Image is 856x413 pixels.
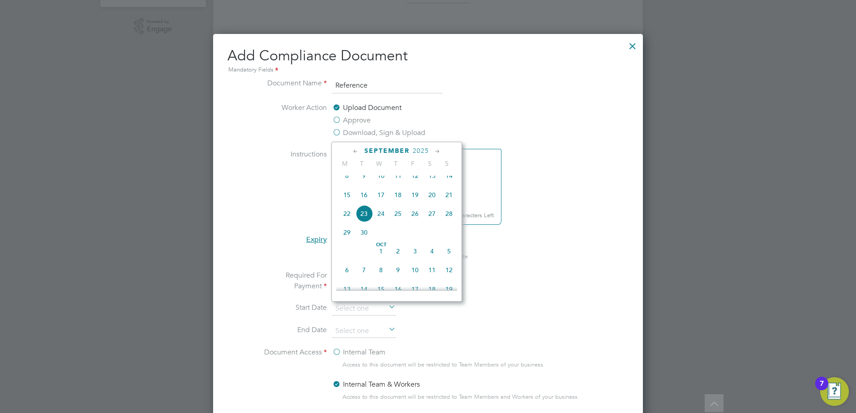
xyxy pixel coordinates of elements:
[441,281,458,298] span: 19
[424,167,441,184] span: 13
[332,102,402,113] label: Upload Document
[407,186,424,203] span: 19
[372,186,389,203] span: 17
[387,160,404,168] span: T
[260,102,327,138] label: Worker Action
[372,261,389,278] span: 8
[389,261,407,278] span: 9
[332,302,396,316] input: Select one
[413,147,429,155] span: 2025
[355,224,372,241] span: 30
[355,186,372,203] span: 16
[372,167,389,184] span: 10
[227,65,629,75] div: Mandatory Fields
[260,270,327,291] label: Required For Payment
[355,205,372,222] span: 23
[424,243,441,260] span: 4
[338,224,355,241] span: 29
[404,160,421,168] span: F
[372,205,389,222] span: 24
[332,379,420,390] label: Internal Team & Workers
[342,359,545,370] span: Access to this document will be restricted to Team Members of your business.
[372,243,389,260] span: 1
[372,281,389,298] span: 15
[407,243,424,260] span: 3
[338,186,355,203] span: 15
[338,281,355,298] span: 13
[407,205,424,222] span: 26
[441,243,458,260] span: 5
[370,160,387,168] span: W
[306,235,327,244] span: Expiry
[338,167,355,184] span: 8
[260,324,327,336] label: End Date
[407,167,424,184] span: 12
[441,205,458,222] span: 28
[338,261,355,278] span: 6
[820,383,824,395] div: 7
[260,78,327,92] label: Document Name
[355,167,372,184] span: 9
[260,302,327,314] label: Start Date
[389,167,407,184] span: 11
[389,281,407,298] span: 16
[424,281,441,298] span: 18
[342,392,579,402] span: Access to this document will be restricted to Team Members and Workers of your business.
[389,205,407,222] span: 25
[332,347,385,358] label: Internal Team
[355,281,372,298] span: 14
[389,243,407,260] span: 2
[355,261,372,278] span: 7
[441,167,458,184] span: 14
[438,160,455,168] span: S
[364,147,410,155] span: September
[336,160,353,168] span: M
[332,115,371,126] label: Approve
[424,261,441,278] span: 11
[407,261,424,278] span: 10
[332,324,396,338] input: Select one
[389,186,407,203] span: 18
[424,186,441,203] span: 20
[820,377,849,406] button: Open Resource Center, 7 new notifications
[441,261,458,278] span: 12
[372,243,389,247] span: Oct
[260,149,327,223] label: Instructions
[332,127,425,138] label: Download, Sign & Upload
[338,205,355,222] span: 22
[353,160,370,168] span: T
[227,46,629,75] h2: Add Compliance Document
[441,186,458,203] span: 21
[407,281,424,298] span: 17
[421,160,438,168] span: S
[424,205,441,222] span: 27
